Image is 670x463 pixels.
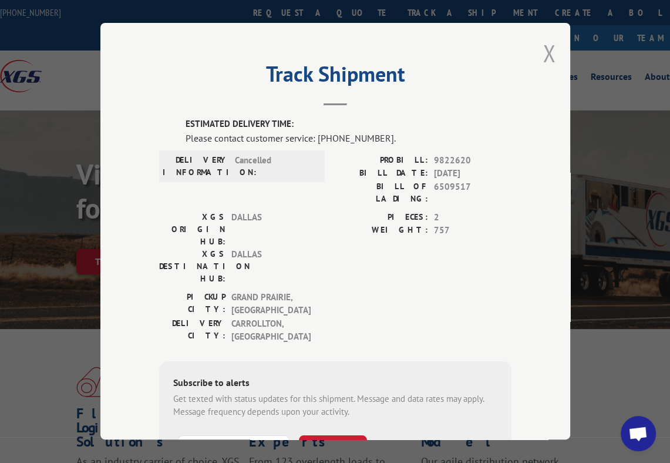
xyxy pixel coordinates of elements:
span: 757 [434,224,511,237]
label: DELIVERY CITY: [159,317,225,344]
button: Close modal [543,38,555,69]
label: WEIGHT: [335,224,428,237]
span: DALLAS [231,211,311,248]
h2: Track Shipment [159,66,511,88]
label: PICKUP CITY: [159,291,225,317]
span: [DATE] [434,167,511,180]
span: DALLAS [231,248,311,285]
span: 9822620 [434,154,511,167]
input: Phone Number [178,435,289,460]
label: ESTIMATED DELIVERY TIME: [186,118,511,131]
span: 6509517 [434,180,511,205]
span: Cancelled [235,154,314,179]
label: BILL OF LADING: [335,180,428,205]
label: XGS ORIGIN HUB: [159,211,225,248]
div: Open chat [621,416,656,451]
div: Please contact customer service: [PHONE_NUMBER]. [186,131,511,145]
label: BILL DATE: [335,167,428,180]
div: Subscribe to alerts [173,375,497,392]
button: SUBSCRIBE [299,435,367,460]
label: PROBILL: [335,154,428,167]
div: Get texted with status updates for this shipment. Message and data rates may apply. Message frequ... [173,392,497,419]
label: PIECES: [335,211,428,224]
span: GRAND PRAIRIE , [GEOGRAPHIC_DATA] [231,291,311,317]
span: 2 [434,211,511,224]
label: DELIVERY INFORMATION: [163,154,229,179]
label: XGS DESTINATION HUB: [159,248,225,285]
span: CARROLLTON , [GEOGRAPHIC_DATA] [231,317,311,344]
